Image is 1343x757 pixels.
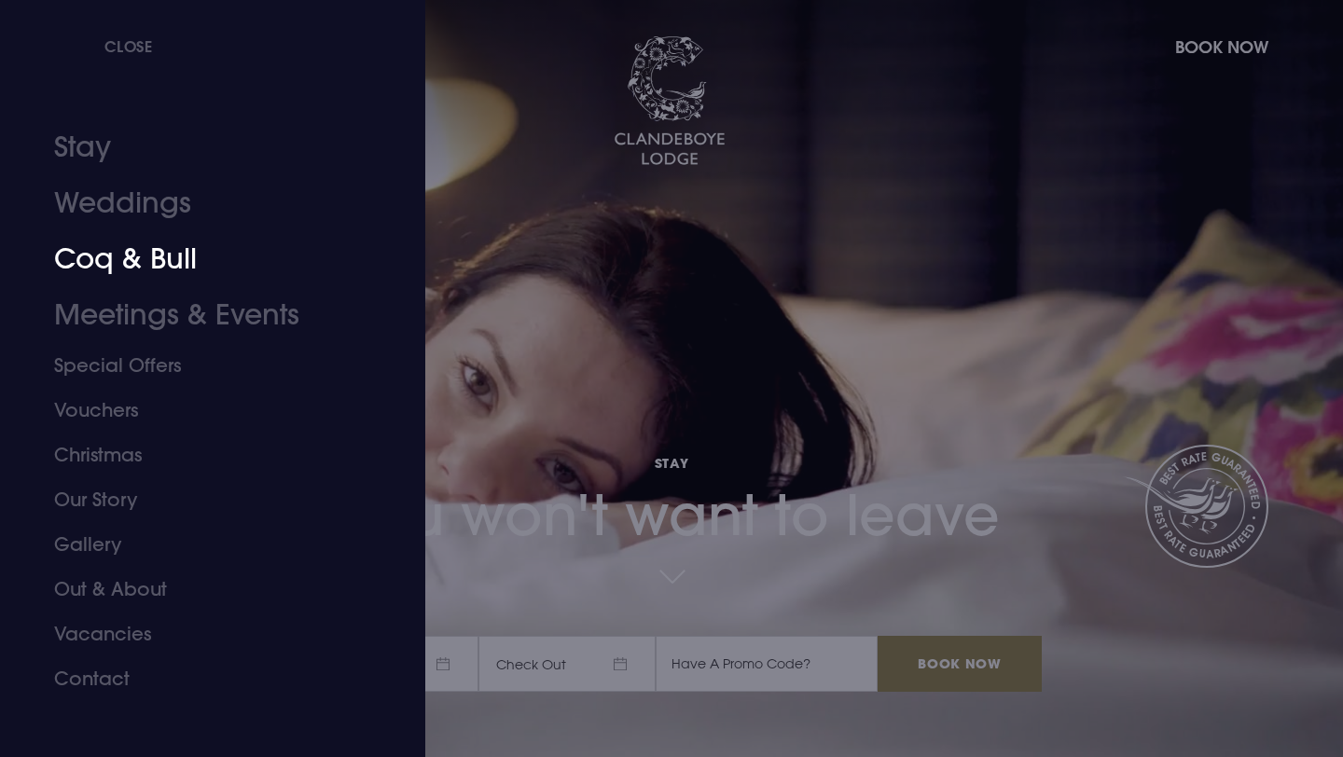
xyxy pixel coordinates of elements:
[54,612,349,656] a: Vacancies
[54,388,349,433] a: Vouchers
[54,477,349,522] a: Our Story
[54,656,349,701] a: Contact
[54,522,349,567] a: Gallery
[54,119,349,175] a: Stay
[56,27,153,65] button: Close
[54,567,349,612] a: Out & About
[54,231,349,287] a: Coq & Bull
[54,175,349,231] a: Weddings
[54,433,349,477] a: Christmas
[104,36,153,56] span: Close
[54,343,349,388] a: Special Offers
[54,287,349,343] a: Meetings & Events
